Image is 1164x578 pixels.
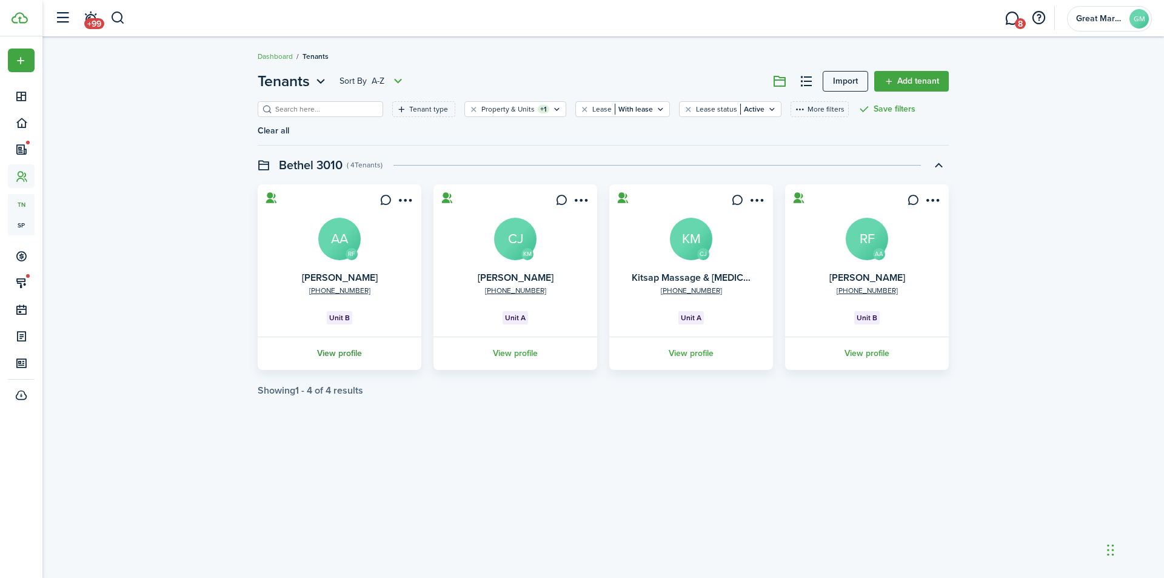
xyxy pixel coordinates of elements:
a: [PHONE_NUMBER] [837,285,898,296]
button: Open menu [746,194,766,210]
filter-tag-label: Tenant type [409,104,448,115]
a: View profile [783,337,951,370]
filter-tag: Open filter [392,101,455,117]
button: Clear all [258,126,289,136]
button: Clear filter [683,104,694,114]
button: Open menu [570,194,590,210]
a: CJ [494,218,537,260]
button: Clear filter [580,104,590,114]
a: Kitsap Massage & [MEDICAL_DATA] Associates LLC [632,271,855,284]
span: +99 [84,18,104,29]
button: Open menu [922,194,942,210]
button: Save filters [858,101,915,117]
div: Drag [1107,532,1114,568]
button: Clear filter [469,104,479,114]
a: [PERSON_NAME] [478,271,554,284]
avatar-text: CJ [697,248,709,260]
span: Tenants [258,70,310,92]
span: Unit A [505,312,526,323]
swimlane-subtitle: ( 4 Tenants ) [347,160,383,170]
avatar-text: KM [521,248,533,260]
a: [PHONE_NUMBER] [485,285,546,296]
button: Sort byA-Z [339,74,406,89]
a: View profile [607,337,775,370]
tenant-list-swimlane-item: Toggle accordion [258,184,949,396]
filter-tag-label: Lease status [696,104,737,115]
span: Sort by [339,75,372,87]
img: TenantCloud [12,12,28,24]
filter-tag: Open filter [464,101,566,117]
a: AA [318,218,361,260]
filter-tag-value: Active [740,104,764,115]
avatar-text: AA [873,248,885,260]
avatar-text: RF [346,248,358,260]
filter-tag-counter: +1 [538,105,549,113]
avatar-text: GM [1129,9,1149,29]
a: Messaging [1000,3,1023,34]
button: Open menu [258,70,329,92]
button: Open menu [395,194,414,210]
a: Notifications [79,3,102,34]
swimlane-title: Bethel 3010 [279,156,343,174]
iframe: Chat Widget [962,447,1164,578]
a: Add tenant [874,71,949,92]
span: Unit B [857,312,877,323]
a: sp [8,215,35,235]
a: KM [670,218,712,260]
button: More filters [791,101,849,117]
filter-tag-label: Property & Units [481,104,535,115]
span: 8 [1015,18,1026,29]
filter-tag-value: With lease [615,104,653,115]
button: Tenants [258,70,329,92]
button: Open menu [339,74,406,89]
button: Toggle accordion [928,155,949,175]
a: tn [8,194,35,215]
a: RF [846,218,888,260]
a: [PERSON_NAME] [302,271,378,284]
button: Open menu [8,49,35,72]
button: Search [110,8,125,29]
span: A-Z [372,75,384,87]
span: Tenants [303,51,329,62]
filter-tag: Open filter [679,101,781,117]
a: View profile [432,337,599,370]
input: Search here... [272,104,379,115]
button: Open sidebar [51,7,74,30]
a: Dashboard [258,51,293,62]
span: Unit B [329,312,350,323]
a: View profile [256,337,423,370]
pagination-page-total: 1 - 4 of 4 [295,383,331,397]
a: [PERSON_NAME] [829,271,905,284]
a: Import [823,71,868,92]
span: Unit A [681,312,701,323]
filter-tag-label: Lease [592,104,612,115]
a: [PHONE_NUMBER] [309,285,370,296]
span: Great Market [1076,15,1125,23]
filter-tag: Open filter [575,101,670,117]
a: [PHONE_NUMBER] [661,285,722,296]
div: Showing results [258,385,363,396]
button: Open resource center [1028,8,1049,29]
